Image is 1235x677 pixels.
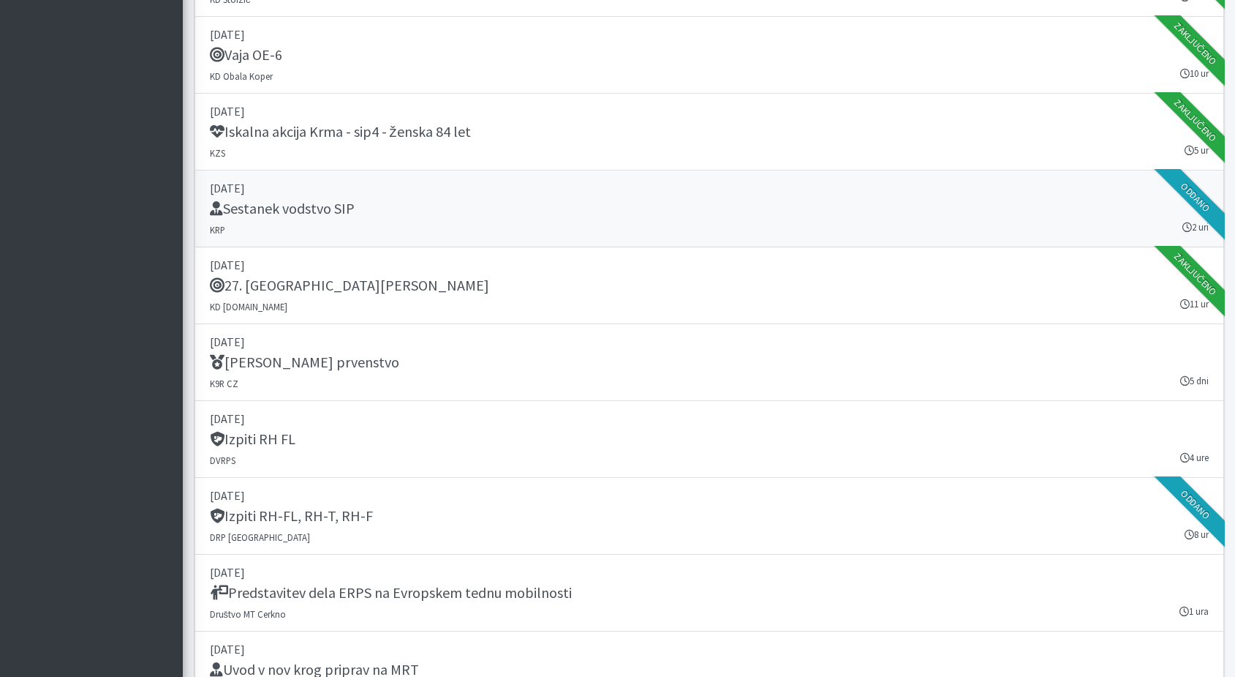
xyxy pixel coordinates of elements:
[210,224,225,236] small: KRP
[194,478,1224,555] a: [DATE] Izpiti RH-FL, RH-T, RH-F DRP [GEOGRAPHIC_DATA] 8 ur Oddano
[194,401,1224,478] a: [DATE] Izpiti RH FL DVRPS 4 ure
[1180,374,1209,388] small: 5 dni
[194,324,1224,401] a: [DATE] [PERSON_NAME] prvenstvo K9R CZ 5 dni
[194,171,1224,247] a: [DATE] Sestanek vodstvo SIP KRP 2 uri Oddano
[210,455,235,466] small: DVRPS
[194,17,1224,94] a: [DATE] Vaja OE-6 KD Obala Koper 10 ur Zaključeno
[210,123,471,141] h5: Iskalna akcija Krma - sip4 - ženska 84 let
[210,378,238,389] small: K9R CZ
[1179,605,1209,618] small: 1 ura
[1180,451,1209,465] small: 4 ure
[210,147,225,159] small: KZS
[210,277,489,294] h5: 27. [GEOGRAPHIC_DATA][PERSON_NAME]
[210,26,1209,43] p: [DATE]
[210,333,1209,351] p: [DATE]
[210,410,1209,427] p: [DATE]
[210,179,1209,197] p: [DATE]
[210,487,1209,504] p: [DATE]
[194,247,1224,324] a: [DATE] 27. [GEOGRAPHIC_DATA][PERSON_NAME] KD [DOMAIN_NAME] 11 ur Zaključeno
[210,430,295,448] h5: Izpiti RH FL
[194,94,1224,171] a: [DATE] Iskalna akcija Krma - sip4 - ženska 84 let KZS 5 ur Zaključeno
[210,584,572,602] h5: Predstavitev dela ERPS na Evropskem tednu mobilnosti
[210,640,1209,658] p: [DATE]
[194,555,1224,632] a: [DATE] Predstavitev dela ERPS na Evropskem tednu mobilnosti Društvo MT Cerkno 1 ura
[210,46,282,64] h5: Vaja OE-6
[210,256,1209,274] p: [DATE]
[210,507,373,525] h5: Izpiti RH-FL, RH-T, RH-F
[210,354,399,371] h5: [PERSON_NAME] prvenstvo
[210,531,310,543] small: DRP [GEOGRAPHIC_DATA]
[210,70,273,82] small: KD Obala Koper
[210,102,1209,120] p: [DATE]
[210,608,286,620] small: Društvo MT Cerkno
[210,200,355,217] h5: Sestanek vodstvo SIP
[210,564,1209,581] p: [DATE]
[210,301,287,313] small: KD [DOMAIN_NAME]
